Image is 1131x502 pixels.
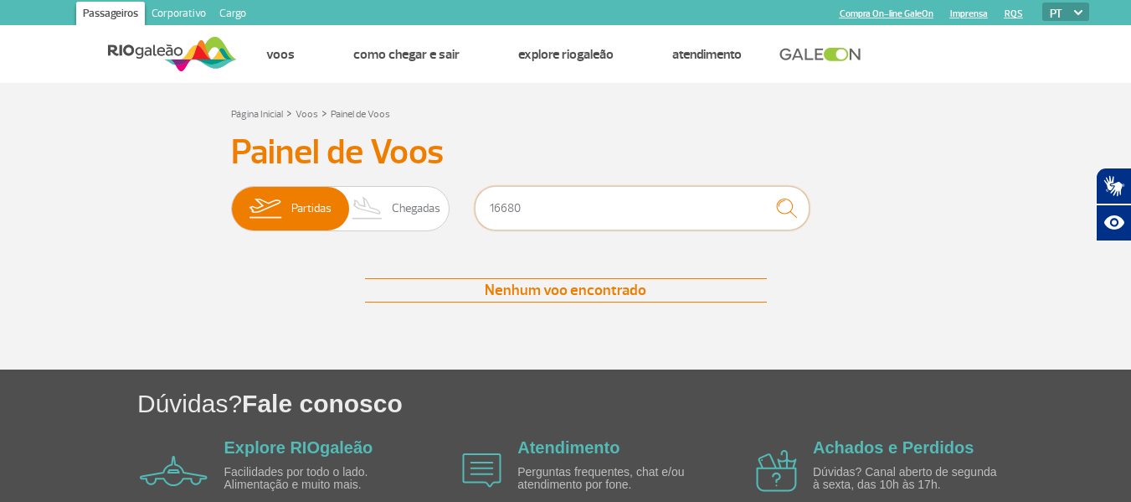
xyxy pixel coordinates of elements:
img: slider-embarque [239,187,291,230]
span: Chegadas [392,187,440,230]
img: airplane icon [140,456,208,486]
a: Explore RIOgaleão [224,438,373,457]
h1: Dúvidas? [137,386,1131,421]
h3: Painel de Voos [231,132,901,173]
p: Facilidades por todo o lado. Alimentação e muito mais. [224,466,417,492]
a: Voos [296,108,318,121]
a: Achados e Perdidos [813,438,974,457]
a: Atendimento [517,438,619,457]
a: > [321,103,327,122]
input: Voo, cidade ou cia aérea [475,186,810,230]
a: > [286,103,292,122]
a: Cargo [213,2,253,28]
div: Plugin de acessibilidade da Hand Talk. [1096,168,1131,241]
a: Voos [266,46,295,63]
a: Corporativo [145,2,213,28]
a: Passageiros [76,2,145,28]
img: airplane icon [462,453,501,488]
img: slider-desembarque [343,187,393,230]
img: airplane icon [756,450,797,492]
span: Fale conosco [242,390,403,417]
a: Como chegar e sair [353,46,460,63]
a: RQS [1005,8,1023,19]
button: Abrir tradutor de língua de sinais. [1096,168,1131,204]
div: Nenhum voo encontrado [365,278,767,303]
a: Painel de Voos [331,108,390,121]
a: Imprensa [950,8,988,19]
a: Compra On-line GaleOn [840,8,933,19]
span: Partidas [291,187,332,230]
p: Dúvidas? Canal aberto de segunda à sexta, das 10h às 17h. [813,466,1005,492]
a: Explore RIOgaleão [518,46,614,63]
a: Página Inicial [231,108,283,121]
button: Abrir recursos assistivos. [1096,204,1131,241]
p: Perguntas frequentes, chat e/ou atendimento por fone. [517,466,710,492]
a: Atendimento [672,46,742,63]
